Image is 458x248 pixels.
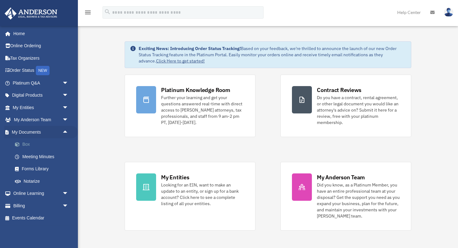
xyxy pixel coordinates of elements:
[4,114,78,126] a: My Anderson Teamarrow_drop_down
[84,11,92,16] a: menu
[4,212,78,224] a: Events Calendar
[62,89,75,102] span: arrow_drop_down
[161,94,244,126] div: Further your learning and get your questions answered real-time with direct access to [PERSON_NAM...
[104,8,111,15] i: search
[4,187,78,200] a: Online Learningarrow_drop_down
[4,40,78,52] a: Online Ordering
[161,173,189,181] div: My Entities
[156,58,205,64] a: Click Here to get started!
[161,182,244,207] div: Looking for an EIN, want to make an update to an entity, or sign up for a bank account? Click her...
[9,175,78,187] a: Notarize
[139,45,406,64] div: Based on your feedback, we're thrilled to announce the launch of our new Order Status Tracking fe...
[317,94,400,126] div: Do you have a contract, rental agreement, or other legal document you would like an attorney's ad...
[4,77,78,89] a: Platinum Q&Aarrow_drop_down
[4,52,78,64] a: Tax Organizers
[317,182,400,219] div: Did you know, as a Platinum Member, you have an entire professional team at your disposal? Get th...
[62,126,75,139] span: arrow_drop_up
[84,9,92,16] i: menu
[280,162,411,231] a: My Anderson Team Did you know, as a Platinum Member, you have an entire professional team at your...
[4,126,78,138] a: My Documentsarrow_drop_up
[4,200,78,212] a: Billingarrow_drop_down
[161,86,230,94] div: Platinum Knowledge Room
[280,75,411,137] a: Contract Reviews Do you have a contract, rental agreement, or other legal document you would like...
[9,138,78,151] a: Box
[62,101,75,114] span: arrow_drop_down
[62,187,75,200] span: arrow_drop_down
[36,66,50,75] div: NEW
[9,163,78,175] a: Forms Library
[62,77,75,90] span: arrow_drop_down
[62,114,75,126] span: arrow_drop_down
[62,200,75,212] span: arrow_drop_down
[9,150,78,163] a: Meeting Minutes
[317,86,361,94] div: Contract Reviews
[4,64,78,77] a: Order StatusNEW
[125,162,255,231] a: My Entities Looking for an EIN, want to make an update to an entity, or sign up for a bank accoun...
[4,89,78,102] a: Digital Productsarrow_drop_down
[3,7,59,20] img: Anderson Advisors Platinum Portal
[4,101,78,114] a: My Entitiesarrow_drop_down
[125,75,255,137] a: Platinum Knowledge Room Further your learning and get your questions answered real-time with dire...
[4,27,75,40] a: Home
[444,8,453,17] img: User Pic
[139,46,241,51] strong: Exciting News: Introducing Order Status Tracking!
[317,173,365,181] div: My Anderson Team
